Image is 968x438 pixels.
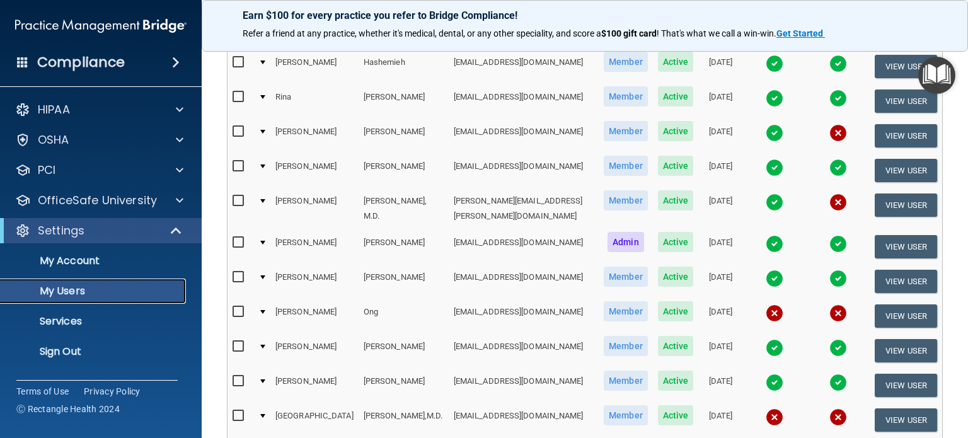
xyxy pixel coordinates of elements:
[608,232,644,252] span: Admin
[604,86,648,107] span: Member
[38,132,69,147] p: OSHA
[698,299,742,333] td: [DATE]
[698,264,742,299] td: [DATE]
[37,54,125,71] h4: Compliance
[698,368,742,403] td: [DATE]
[766,270,783,287] img: tick.e7d51cea.svg
[449,264,599,299] td: [EMAIL_ADDRESS][DOMAIN_NAME]
[698,188,742,229] td: [DATE]
[658,190,694,210] span: Active
[766,55,783,72] img: tick.e7d51cea.svg
[604,336,648,356] span: Member
[359,153,449,188] td: [PERSON_NAME]
[658,336,694,356] span: Active
[658,156,694,176] span: Active
[875,89,937,113] button: View User
[604,190,648,210] span: Member
[875,55,937,78] button: View User
[766,193,783,211] img: tick.e7d51cea.svg
[875,235,937,258] button: View User
[698,49,742,84] td: [DATE]
[604,121,648,141] span: Member
[766,124,783,142] img: tick.e7d51cea.svg
[698,118,742,153] td: [DATE]
[449,153,599,188] td: [EMAIL_ADDRESS][DOMAIN_NAME]
[449,49,599,84] td: [EMAIL_ADDRESS][DOMAIN_NAME]
[359,118,449,153] td: [PERSON_NAME]
[658,52,694,72] span: Active
[601,28,657,38] strong: $100 gift card
[38,163,55,178] p: PCI
[38,193,157,208] p: OfficeSafe University
[449,403,599,437] td: [EMAIL_ADDRESS][DOMAIN_NAME]
[766,89,783,107] img: tick.e7d51cea.svg
[449,188,599,229] td: [PERSON_NAME][EMAIL_ADDRESS][PERSON_NAME][DOMAIN_NAME]
[658,301,694,321] span: Active
[359,229,449,264] td: [PERSON_NAME]
[698,153,742,188] td: [DATE]
[698,229,742,264] td: [DATE]
[766,235,783,253] img: tick.e7d51cea.svg
[776,28,823,38] strong: Get Started
[829,89,847,107] img: tick.e7d51cea.svg
[604,371,648,391] span: Member
[8,285,180,297] p: My Users
[658,405,694,425] span: Active
[875,124,937,147] button: View User
[270,84,359,118] td: Rina
[829,124,847,142] img: cross.ca9f0e7f.svg
[875,159,937,182] button: View User
[15,132,183,147] a: OSHA
[359,403,449,437] td: [PERSON_NAME],M.D.
[657,28,776,38] span: ! That's what we call a win-win.
[604,267,648,287] span: Member
[359,299,449,333] td: Ong
[270,368,359,403] td: [PERSON_NAME]
[449,118,599,153] td: [EMAIL_ADDRESS][DOMAIN_NAME]
[829,304,847,322] img: cross.ca9f0e7f.svg
[359,188,449,229] td: [PERSON_NAME], M.D.
[658,267,694,287] span: Active
[449,333,599,368] td: [EMAIL_ADDRESS][DOMAIN_NAME]
[658,86,694,107] span: Active
[776,28,825,38] a: Get Started
[270,188,359,229] td: [PERSON_NAME]
[875,304,937,328] button: View User
[38,102,70,117] p: HIPAA
[604,156,648,176] span: Member
[875,270,937,293] button: View User
[8,345,180,358] p: Sign Out
[270,403,359,437] td: [GEOGRAPHIC_DATA]
[270,333,359,368] td: [PERSON_NAME]
[8,315,180,328] p: Services
[766,374,783,391] img: tick.e7d51cea.svg
[270,299,359,333] td: [PERSON_NAME]
[829,193,847,211] img: cross.ca9f0e7f.svg
[829,235,847,253] img: tick.e7d51cea.svg
[875,339,937,362] button: View User
[449,368,599,403] td: [EMAIL_ADDRESS][DOMAIN_NAME]
[15,193,183,208] a: OfficeSafe University
[270,264,359,299] td: [PERSON_NAME]
[658,121,694,141] span: Active
[38,223,84,238] p: Settings
[449,229,599,264] td: [EMAIL_ADDRESS][DOMAIN_NAME]
[698,403,742,437] td: [DATE]
[15,102,183,117] a: HIPAA
[604,405,648,425] span: Member
[875,408,937,432] button: View User
[359,49,449,84] td: Hashemieh
[359,84,449,118] td: [PERSON_NAME]
[829,339,847,357] img: tick.e7d51cea.svg
[766,159,783,176] img: tick.e7d51cea.svg
[243,28,601,38] span: Refer a friend at any practice, whether it's medical, dental, or any other speciality, and score a
[766,408,783,426] img: cross.ca9f0e7f.svg
[829,408,847,426] img: cross.ca9f0e7f.svg
[829,374,847,391] img: tick.e7d51cea.svg
[658,232,694,252] span: Active
[604,301,648,321] span: Member
[270,49,359,84] td: [PERSON_NAME]
[15,163,183,178] a: PCI
[875,193,937,217] button: View User
[15,223,183,238] a: Settings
